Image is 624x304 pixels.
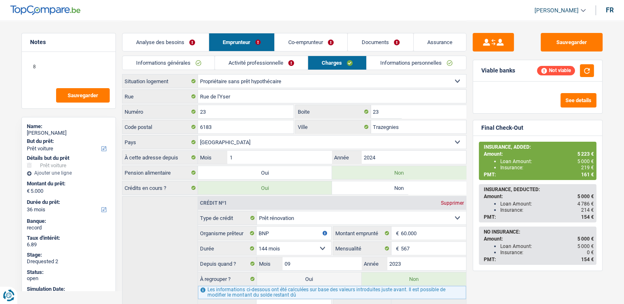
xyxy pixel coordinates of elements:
div: Status: [27,269,111,276]
span: 0 € [587,250,594,255]
input: AAAA [387,257,466,270]
div: Insurance: [500,250,594,255]
div: Viable banks [481,67,515,74]
label: À regrouper ? [198,272,257,285]
div: fr [606,6,614,14]
label: Oui [198,166,332,179]
div: Final Check-Out [481,124,523,131]
div: Loan Amount: [500,201,594,207]
a: Informations générales [122,56,215,70]
div: Amount: [484,194,594,199]
div: Crédit nº1 [198,201,229,206]
label: Durée du prêt: [27,199,109,206]
div: Drequested 2 [27,258,111,265]
label: Situation logement [122,75,198,88]
label: Ville [296,120,371,133]
div: Amount: [484,236,594,242]
label: Rue [122,90,198,103]
span: 5 000 € [577,243,594,249]
span: 154 € [581,257,594,262]
div: PMT: [484,257,594,262]
label: Type de crédit [198,211,257,224]
span: [PERSON_NAME] [535,7,579,14]
label: Durée [198,242,257,255]
label: Année [362,257,387,270]
label: Numéro [122,105,198,118]
label: Année [332,151,361,164]
div: Ajouter une ligne [27,170,111,176]
img: TopCompare Logo [10,5,80,15]
label: Non [332,181,466,194]
label: Montant emprunté [333,227,392,240]
label: Oui [257,272,361,285]
label: Organisme prêteur [198,227,257,240]
label: But du prêt: [27,138,109,145]
div: Banque: [27,218,111,224]
a: Emprunteur [209,33,274,51]
div: Not viable [537,66,575,75]
label: Non [332,166,466,179]
a: Informations personnelles [367,56,466,70]
button: See details [560,93,596,108]
div: 6.89 [27,241,111,248]
button: Sauvegarder [56,88,110,103]
div: INSURANCE, ADDED: [484,144,594,150]
div: record [27,224,111,231]
div: [PERSON_NAME] [27,130,111,136]
div: Loan Amount: [500,243,594,249]
div: Simulation Date: [27,286,111,292]
label: Oui [198,181,332,194]
h5: Notes [30,39,107,46]
button: Sauvegarder [541,33,603,51]
div: NO INSURANCE: [484,229,594,235]
div: Amount: [484,151,594,157]
a: [PERSON_NAME] [528,4,586,17]
span: 154 € [581,214,594,220]
span: € [391,227,400,240]
div: Insurance: [500,165,594,171]
input: MM [283,257,361,270]
div: Name: [27,123,111,130]
span: € [27,188,30,194]
a: Charges [308,56,366,70]
div: Stage: [27,252,111,258]
label: Code postal [122,120,198,133]
label: Mensualité [333,242,392,255]
div: Insurance: [500,207,594,213]
span: 4 786 € [577,201,594,207]
a: Analyse des besoins [122,33,209,51]
span: € [391,242,400,255]
span: 5 223 € [577,151,594,157]
div: Taux d'intérêt: [27,235,111,241]
a: Co-emprunteur [275,33,347,51]
div: Détails but du prêt [27,155,111,161]
a: Activité professionnelle [215,56,308,70]
a: Documents [348,33,413,51]
span: Sauvegarder [68,93,98,98]
label: Pension alimentaire [122,166,198,179]
label: À cette adresse depuis [122,151,198,164]
div: Supprimer [439,201,466,206]
span: 219 € [581,165,594,171]
label: Depuis quand ? [198,257,257,270]
label: Montant du prêt: [27,180,109,187]
div: open [27,275,111,282]
div: PMT: [484,172,594,178]
a: Assurance [414,33,466,51]
span: 214 € [581,207,594,213]
label: Boite [296,105,371,118]
input: AAAA [361,151,466,164]
label: Mois [198,151,227,164]
label: Non [362,272,466,285]
span: 161 € [581,172,594,178]
span: 5 000 € [577,159,594,164]
div: Les informations ci-dessous ont été calculées sur base des valeurs introduites juste avant. Il es... [198,286,466,299]
input: MM [227,151,332,164]
span: 5 000 € [577,236,594,242]
span: 5 000 € [577,194,594,199]
div: INSURANCE, DEDUCTED: [484,187,594,192]
label: Crédits en cours ? [122,181,198,194]
label: Mois [257,257,283,270]
label: Pays [122,136,198,149]
div: Loan Amount: [500,159,594,164]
